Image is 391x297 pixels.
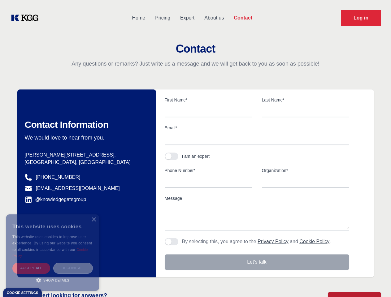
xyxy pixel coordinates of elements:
[25,159,146,166] p: [GEOGRAPHIC_DATA], [GEOGRAPHIC_DATA]
[36,174,80,181] a: [PHONE_NUMBER]
[12,248,88,258] a: Cookie Policy
[229,10,257,26] a: Contact
[53,263,93,273] div: Decline all
[10,13,43,23] a: KOL Knowledge Platform: Talk to Key External Experts (KEE)
[182,153,210,159] div: I am an expert
[199,10,229,26] a: About us
[165,125,349,131] label: Email*
[25,134,146,141] p: We would love to hear from you.
[12,263,50,273] div: Accept all
[91,217,96,222] div: Close
[127,10,150,26] a: Home
[262,97,349,103] label: Last Name*
[165,195,349,201] label: Message
[25,119,146,130] h2: Contact Information
[258,239,289,244] a: Privacy Policy
[165,167,252,174] label: Phone Number*
[7,43,384,55] h2: Contact
[182,238,331,245] p: By selecting this, you agree to the and .
[36,185,120,192] a: [EMAIL_ADDRESS][DOMAIN_NAME]
[12,277,93,283] div: Show details
[150,10,175,26] a: Pricing
[262,167,349,174] label: Organization*
[12,235,92,252] span: This website uses cookies to improve user experience. By using our website you consent to all coo...
[165,97,252,103] label: First Name*
[7,60,384,67] p: Any questions or remarks? Just write us a message and we will get back to you as soon as possible!
[12,219,93,234] div: This website uses cookies
[360,267,391,297] iframe: Chat Widget
[25,151,146,159] p: [PERSON_NAME][STREET_ADDRESS],
[7,291,38,295] div: Cookie settings
[43,278,69,282] span: Show details
[175,10,199,26] a: Expert
[341,10,381,26] a: Request Demo
[25,196,86,203] a: @knowledgegategroup
[299,239,329,244] a: Cookie Policy
[165,254,349,270] button: Let's talk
